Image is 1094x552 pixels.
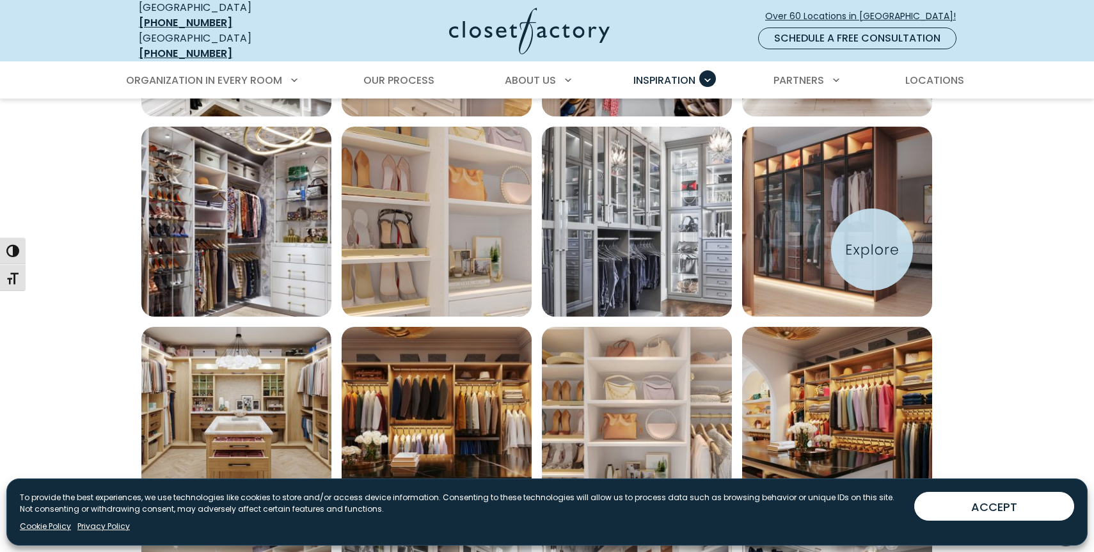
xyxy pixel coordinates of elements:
[141,127,331,317] a: Open inspiration gallery to preview enlarged image
[914,492,1074,521] button: ACCEPT
[77,521,130,532] a: Privacy Policy
[363,73,434,88] span: Our Process
[20,492,904,515] p: To provide the best experiences, we use technologies like cookies to store and/or access device i...
[117,63,977,99] nav: Primary Menu
[542,327,732,517] img: Soft neutral-toned boutique-style closet with white built-ins, open shelving for shoes, purses, a...
[141,327,331,517] img: Glass-top island, velvet-lined jewelry drawers, and LED wardrobe lighting. Custom cabinetry in Rh...
[342,127,532,317] img: Gold-accented shoe fences and open shelving create a boutique-style display for heels, handbags, ...
[139,31,324,61] div: [GEOGRAPHIC_DATA]
[742,327,932,517] img: Custom dressing room Rhapsody woodgrain system with illuminated wardrobe rods, angled shoe shelve...
[20,521,71,532] a: Cookie Policy
[542,127,732,317] a: Open inspiration gallery to preview enlarged image
[342,127,532,317] a: Open inspiration gallery to preview enlarged image
[765,5,967,28] a: Over 60 Locations in [GEOGRAPHIC_DATA]!
[141,127,331,317] img: Custom walk-in closet with glass shelves, gold hardware, and white built-in drawers
[342,327,532,517] img: Masculine closet with amber lighting, black marble countertop on the island, two-tier hanging rod...
[742,327,932,517] a: Open inspiration gallery to preview enlarged image
[126,73,282,88] span: Organization in Every Room
[542,327,732,517] a: Open inspiration gallery to preview enlarged image
[742,127,932,317] img: Luxury walk-in custom closet contemporary glass-front wardrobe system in Rocky Mountain melamine ...
[742,127,932,317] a: Open inspiration gallery to preview enlarged image
[342,327,532,517] a: Open inspiration gallery to preview enlarged image
[773,73,824,88] span: Partners
[139,46,232,61] a: [PHONE_NUMBER]
[505,73,556,88] span: About Us
[758,28,956,49] a: Schedule a Free Consultation
[542,127,732,317] img: Modern glam closet in soft gray with glass-front cabinetry, integrated lighting, display shelving...
[139,15,232,30] a: [PHONE_NUMBER]
[141,327,331,517] a: Open inspiration gallery to preview enlarged image
[765,10,966,23] span: Over 60 Locations in [GEOGRAPHIC_DATA]!
[633,73,695,88] span: Inspiration
[449,8,610,54] img: Closet Factory Logo
[905,73,964,88] span: Locations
